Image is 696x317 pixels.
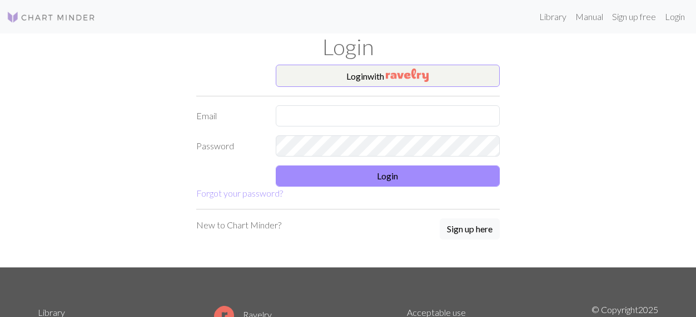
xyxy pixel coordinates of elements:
[535,6,571,28] a: Library
[7,11,96,24] img: Logo
[571,6,608,28] a: Manual
[190,105,269,126] label: Email
[386,69,429,82] img: Ravelry
[440,218,500,241] a: Sign up here
[31,33,665,60] h1: Login
[608,6,660,28] a: Sign up free
[440,218,500,240] button: Sign up here
[276,165,500,187] button: Login
[196,188,283,198] a: Forgot your password?
[190,135,269,157] label: Password
[276,65,500,87] button: Loginwith
[660,6,689,28] a: Login
[196,218,281,232] p: New to Chart Minder?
